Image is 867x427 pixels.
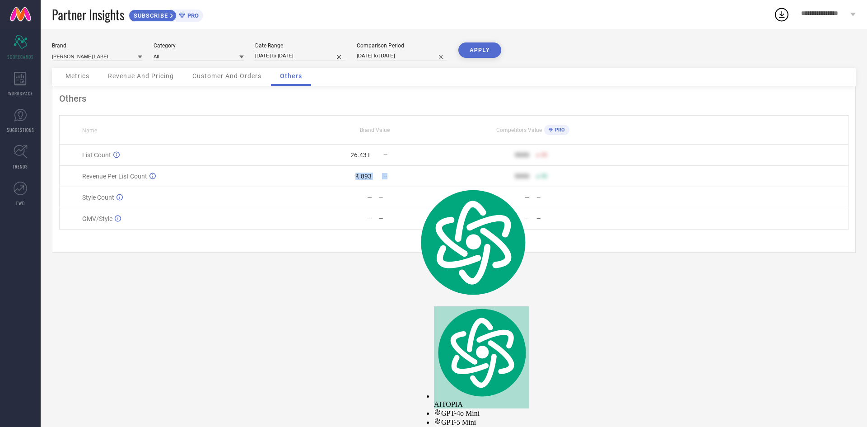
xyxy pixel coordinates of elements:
[185,12,199,19] span: PRO
[13,163,28,170] span: TRENDS
[357,51,447,61] input: Select comparison period
[434,306,529,409] div: AITOPIA
[59,93,848,104] div: Others
[8,90,33,97] span: WORKSPACE
[355,173,372,180] div: ₹ 893
[82,194,114,201] span: Style Count
[536,194,611,201] div: —
[108,72,174,80] span: Revenue And Pricing
[458,42,501,58] button: APPLY
[129,12,170,19] span: SUBSCRIBE
[774,6,790,23] div: Open download list
[367,194,372,201] div: —
[416,187,529,297] img: logo.svg
[515,151,529,159] div: 9999
[82,151,111,159] span: List Count
[255,51,345,61] input: Select date range
[82,173,147,180] span: Revenue Per List Count
[357,42,447,49] div: Comparison Period
[65,72,89,80] span: Metrics
[52,5,124,24] span: Partner Insights
[280,72,302,80] span: Others
[541,173,547,179] span: 50
[434,408,529,418] div: GPT-4o Mini
[350,151,372,159] div: 26.43 L
[129,7,203,22] a: SUBSCRIBEPRO
[383,152,387,158] span: —
[192,72,261,80] span: Customer And Orders
[496,127,542,133] span: Competitors Value
[434,418,441,425] img: gpt-black.svg
[541,152,547,158] span: 50
[553,127,565,133] span: PRO
[52,42,142,49] div: Brand
[7,127,34,133] span: SUGGESTIONS
[367,215,372,222] div: —
[434,306,529,399] img: logo.svg
[82,215,112,222] span: GMV/Style
[16,200,25,206] span: FWD
[255,42,345,49] div: Date Range
[82,127,97,134] span: Name
[360,127,390,133] span: Brand Value
[7,53,34,60] span: SCORECARDS
[154,42,244,49] div: Category
[434,418,529,427] div: GPT-5 Mini
[434,408,441,416] img: gpt-black.svg
[379,216,453,222] div: —
[515,173,529,180] div: 9999
[383,173,387,179] span: —
[536,216,611,222] div: —
[379,194,453,201] div: —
